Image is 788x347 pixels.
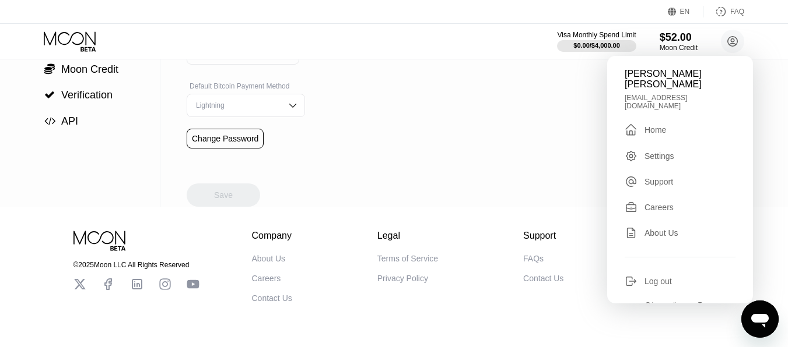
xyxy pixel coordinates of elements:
[625,123,638,137] div: 
[660,31,698,52] div: $52.00Moon Credit
[192,134,258,143] div: Change Password
[645,151,674,161] div: Settings
[61,63,118,75] span: Moon Credit
[741,300,779,338] iframe: Button to launch messaging window, conversation in progress
[668,6,703,17] div: EN
[645,277,672,286] div: Log out
[252,293,292,303] div: Contact Us
[557,31,636,39] div: Visa Monthly Spend Limit
[523,274,563,283] div: Contact Us
[573,42,620,49] div: $0.00 / $4,000.00
[252,254,286,263] div: About Us
[660,31,698,44] div: $52.00
[252,274,281,283] div: Careers
[44,116,55,126] span: 
[377,274,428,283] div: Privacy Policy
[44,63,55,75] span: 
[377,254,438,263] div: Terms of Service
[61,89,113,101] span: Verification
[252,231,292,241] div: Company
[698,302,714,308] div: Terms
[557,31,636,52] div: Visa Monthly Spend Limit$0.00/$4,000.00
[646,302,682,308] div: Privacy policy
[703,6,744,17] div: FAQ
[625,226,736,239] div: About Us
[193,101,281,109] div: Lightning
[73,261,199,269] div: © 2025 Moon LLC All Rights Reserved
[187,129,264,148] div: Change Password
[730,8,744,16] div: FAQ
[625,69,736,90] div: [PERSON_NAME] [PERSON_NAME]
[44,90,55,100] span: 
[645,228,678,238] div: About Us
[625,150,736,162] div: Settings
[625,275,736,288] div: Log out
[61,115,78,127] span: API
[625,201,736,214] div: Careers
[523,254,544,263] div: FAQs
[187,82,305,90] div: Default Bitcoin Payment Method
[625,123,736,137] div: Home
[660,44,698,52] div: Moon Credit
[680,8,690,16] div: EN
[523,231,563,241] div: Support
[625,175,736,188] div: Support
[377,231,438,241] div: Legal
[645,125,666,134] div: Home
[625,94,736,110] div: [EMAIL_ADDRESS][DOMAIN_NAME]
[645,203,674,212] div: Careers
[645,177,673,186] div: Support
